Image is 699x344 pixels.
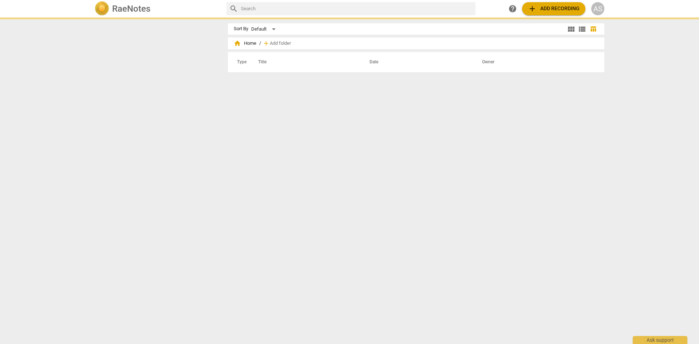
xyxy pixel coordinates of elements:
a: Help [506,2,519,15]
th: Owner [473,52,597,72]
img: Logo [95,1,109,16]
span: home [234,40,241,47]
a: LogoRaeNotes [95,1,221,16]
span: add [528,4,537,13]
th: Type [231,52,249,72]
span: add [262,40,270,47]
span: Home [234,40,256,47]
div: Sort By [234,26,248,32]
div: Ask support [633,336,687,344]
div: Default [251,23,278,35]
span: Add recording [528,4,580,13]
button: AS [591,2,604,15]
button: List view [577,24,588,35]
span: table_chart [590,25,597,32]
button: Tile view [566,24,577,35]
span: Add folder [270,41,291,46]
th: Title [249,52,361,72]
th: Date [361,52,473,72]
button: Table view [588,24,599,35]
button: Upload [522,2,585,15]
span: search [229,4,238,13]
input: Search [241,3,473,15]
span: / [259,41,261,46]
h2: RaeNotes [112,4,150,14]
span: view_list [578,25,587,33]
span: view_module [567,25,576,33]
span: help [508,4,517,13]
